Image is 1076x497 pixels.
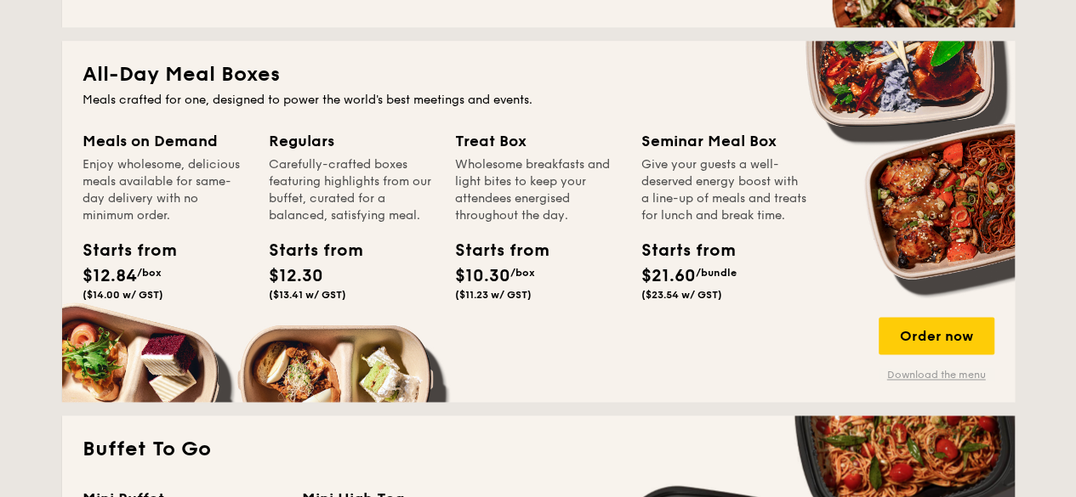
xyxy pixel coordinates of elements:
[455,266,510,286] span: $10.30
[455,289,532,301] span: ($11.23 w/ GST)
[83,289,163,301] span: ($14.00 w/ GST)
[83,266,137,286] span: $12.84
[83,156,248,224] div: Enjoy wholesome, delicious meals available for same-day delivery with no minimum order.
[83,129,248,153] div: Meals on Demand
[455,238,532,263] div: Starts from
[879,317,994,354] div: Order now
[510,267,535,279] span: /box
[455,156,621,224] div: Wholesome breakfasts and light bites to keep your attendees energised throughout the day.
[879,368,994,381] a: Download the menu
[269,238,345,263] div: Starts from
[269,266,323,286] span: $12.30
[269,289,346,301] span: ($13.41 w/ GST)
[137,267,162,279] span: /box
[83,238,159,263] div: Starts from
[641,289,722,301] span: ($23.54 w/ GST)
[455,129,621,153] div: Treat Box
[269,129,435,153] div: Regulars
[83,436,994,463] h2: Buffet To Go
[269,156,435,224] div: Carefully-crafted boxes featuring highlights from our buffet, curated for a balanced, satisfying ...
[641,266,696,286] span: $21.60
[83,92,994,109] div: Meals crafted for one, designed to power the world's best meetings and events.
[83,61,994,88] h2: All-Day Meal Boxes
[641,238,718,263] div: Starts from
[641,129,807,153] div: Seminar Meal Box
[696,267,737,279] span: /bundle
[641,156,807,224] div: Give your guests a well-deserved energy boost with a line-up of meals and treats for lunch and br...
